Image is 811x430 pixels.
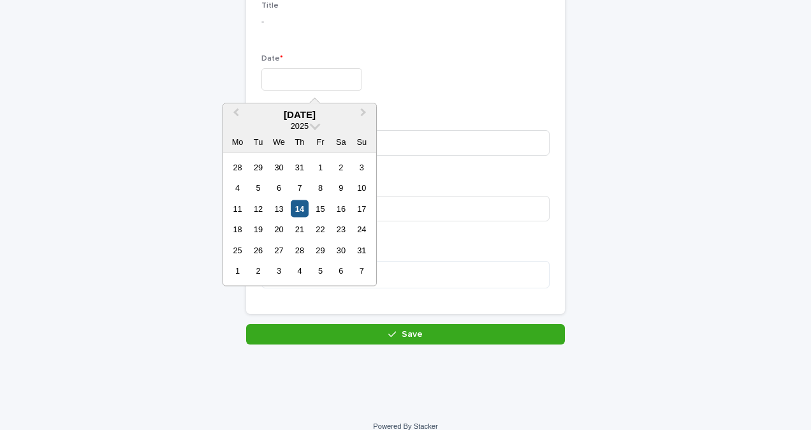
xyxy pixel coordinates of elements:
[312,158,329,175] div: Choose Friday, 1 August 2025
[229,241,246,258] div: Choose Monday, 25 August 2025
[261,15,550,29] p: -
[270,241,288,258] div: Choose Wednesday, 27 August 2025
[249,179,267,196] div: Choose Tuesday, 5 August 2025
[291,158,308,175] div: Choose Thursday, 31 July 2025
[224,105,245,126] button: Previous Month
[332,200,349,217] div: Choose Saturday, 16 August 2025
[353,158,370,175] div: Choose Sunday, 3 August 2025
[332,221,349,238] div: Choose Saturday, 23 August 2025
[270,133,288,151] div: We
[229,221,246,238] div: Choose Monday, 18 August 2025
[249,200,267,217] div: Choose Tuesday, 12 August 2025
[332,158,349,175] div: Choose Saturday, 2 August 2025
[291,121,309,131] span: 2025
[270,262,288,279] div: Choose Wednesday, 3 September 2025
[261,2,279,10] span: Title
[373,422,437,430] a: Powered By Stacker
[229,200,246,217] div: Choose Monday, 11 August 2025
[312,179,329,196] div: Choose Friday, 8 August 2025
[332,262,349,279] div: Choose Saturday, 6 September 2025
[249,262,267,279] div: Choose Tuesday, 2 September 2025
[312,221,329,238] div: Choose Friday, 22 August 2025
[270,179,288,196] div: Choose Wednesday, 6 August 2025
[402,330,423,339] span: Save
[291,221,308,238] div: Choose Thursday, 21 August 2025
[312,241,329,258] div: Choose Friday, 29 August 2025
[229,262,246,279] div: Choose Monday, 1 September 2025
[332,241,349,258] div: Choose Saturday, 30 August 2025
[332,133,349,151] div: Sa
[353,241,370,258] div: Choose Sunday, 31 August 2025
[291,179,308,196] div: Choose Thursday, 7 August 2025
[291,133,308,151] div: Th
[249,158,267,175] div: Choose Tuesday, 29 July 2025
[312,200,329,217] div: Choose Friday, 15 August 2025
[270,221,288,238] div: Choose Wednesday, 20 August 2025
[223,109,376,121] div: [DATE]
[249,221,267,238] div: Choose Tuesday, 19 August 2025
[312,133,329,151] div: Fr
[291,241,308,258] div: Choose Thursday, 28 August 2025
[353,200,370,217] div: Choose Sunday, 17 August 2025
[353,179,370,196] div: Choose Sunday, 10 August 2025
[353,262,370,279] div: Choose Sunday, 7 September 2025
[270,158,288,175] div: Choose Wednesday, 30 July 2025
[229,133,246,151] div: Mo
[249,133,267,151] div: Tu
[291,262,308,279] div: Choose Thursday, 4 September 2025
[312,262,329,279] div: Choose Friday, 5 September 2025
[229,158,246,175] div: Choose Monday, 28 July 2025
[291,200,308,217] div: Choose Thursday, 14 August 2025
[246,324,565,345] button: Save
[354,105,375,126] button: Next Month
[249,241,267,258] div: Choose Tuesday, 26 August 2025
[353,133,370,151] div: Su
[270,200,288,217] div: Choose Wednesday, 13 August 2025
[229,179,246,196] div: Choose Monday, 4 August 2025
[332,179,349,196] div: Choose Saturday, 9 August 2025
[353,221,370,238] div: Choose Sunday, 24 August 2025
[261,55,283,63] span: Date
[227,157,372,281] div: month 2025-08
